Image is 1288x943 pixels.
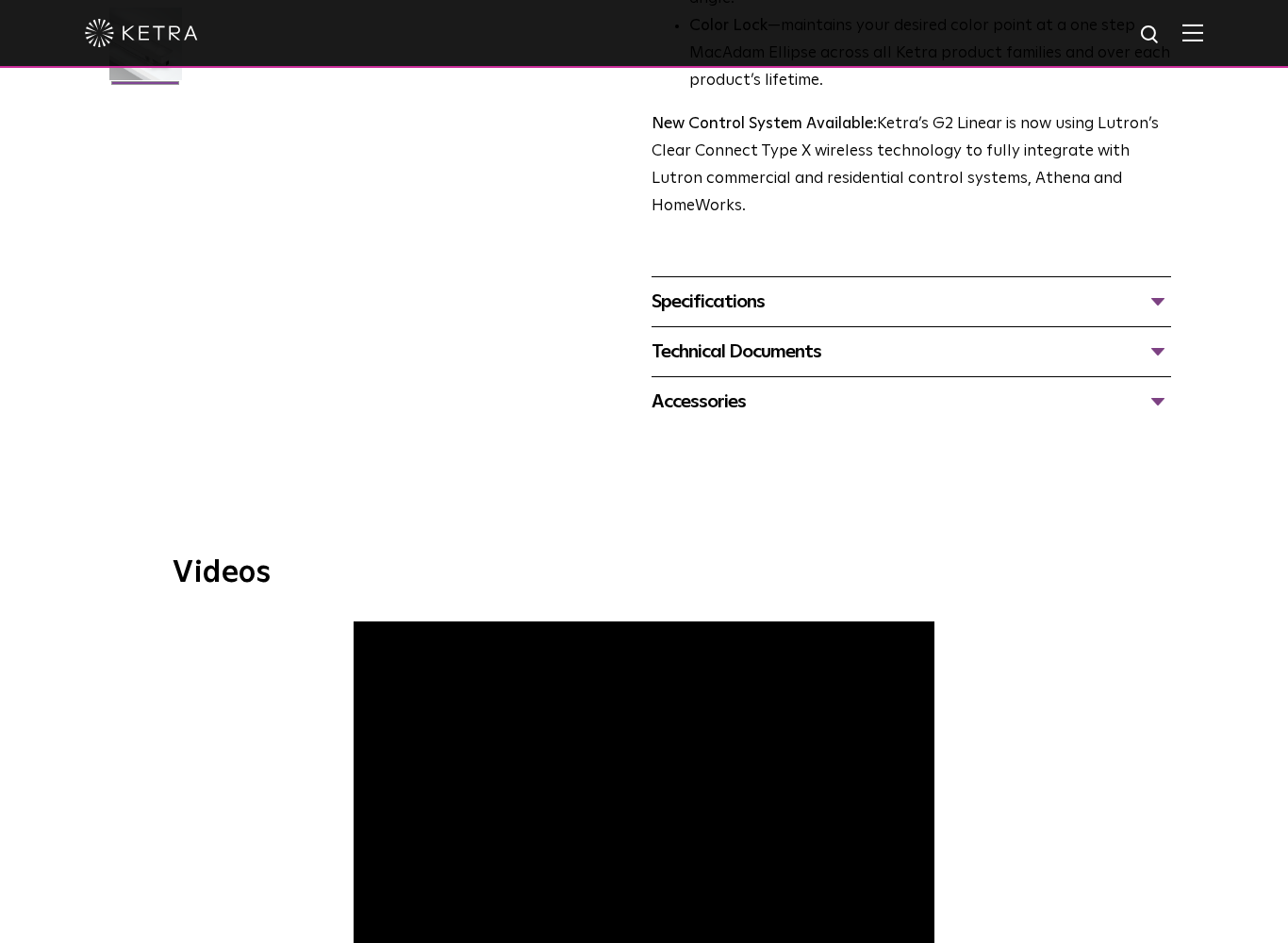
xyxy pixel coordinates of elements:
div: Technical Documents [652,337,1171,367]
img: search icon [1139,24,1163,47]
div: Accessories [652,387,1171,417]
img: Hamburger%20Nav.svg [1182,24,1203,41]
img: ketra-logo-2019-white [85,19,198,47]
div: Specifications [652,287,1171,317]
strong: New Control System Available: [652,116,877,132]
p: Ketra’s G2 Linear is now using Lutron’s Clear Connect Type X wireless technology to fully integra... [652,111,1171,221]
h3: Videos [173,558,1115,588]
